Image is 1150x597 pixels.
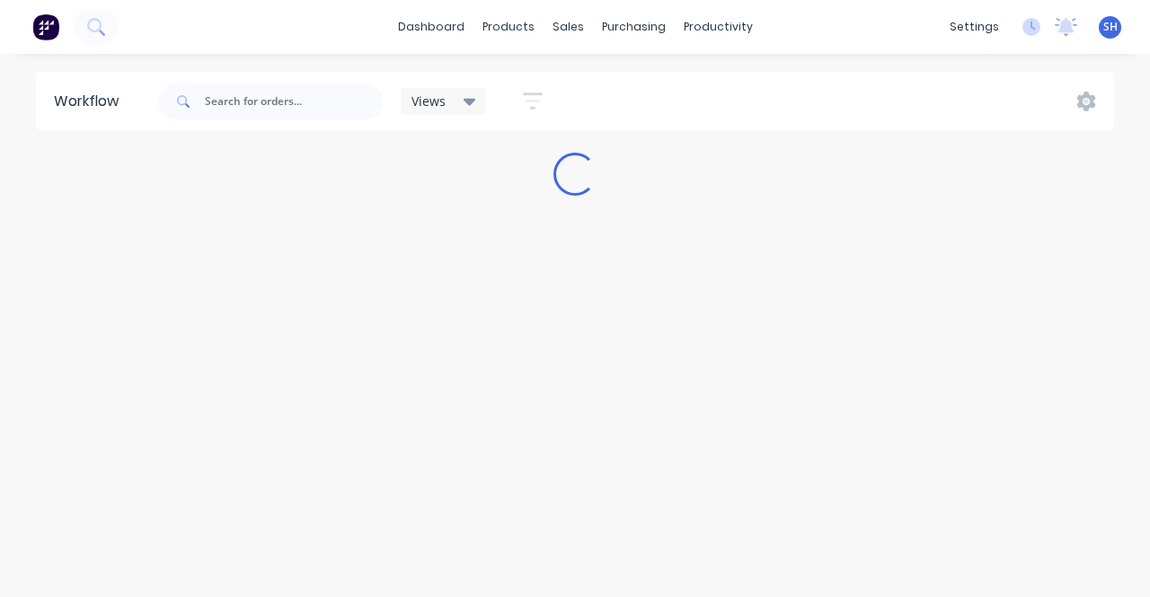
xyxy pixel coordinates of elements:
a: dashboard [389,13,473,40]
div: productivity [675,13,762,40]
div: settings [941,13,1008,40]
img: Factory [32,13,59,40]
div: purchasing [593,13,675,40]
span: Views [411,92,446,110]
div: products [473,13,544,40]
div: Workflow [54,91,128,112]
span: SH [1103,19,1118,35]
div: sales [544,13,593,40]
input: Search for orders... [205,83,383,119]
